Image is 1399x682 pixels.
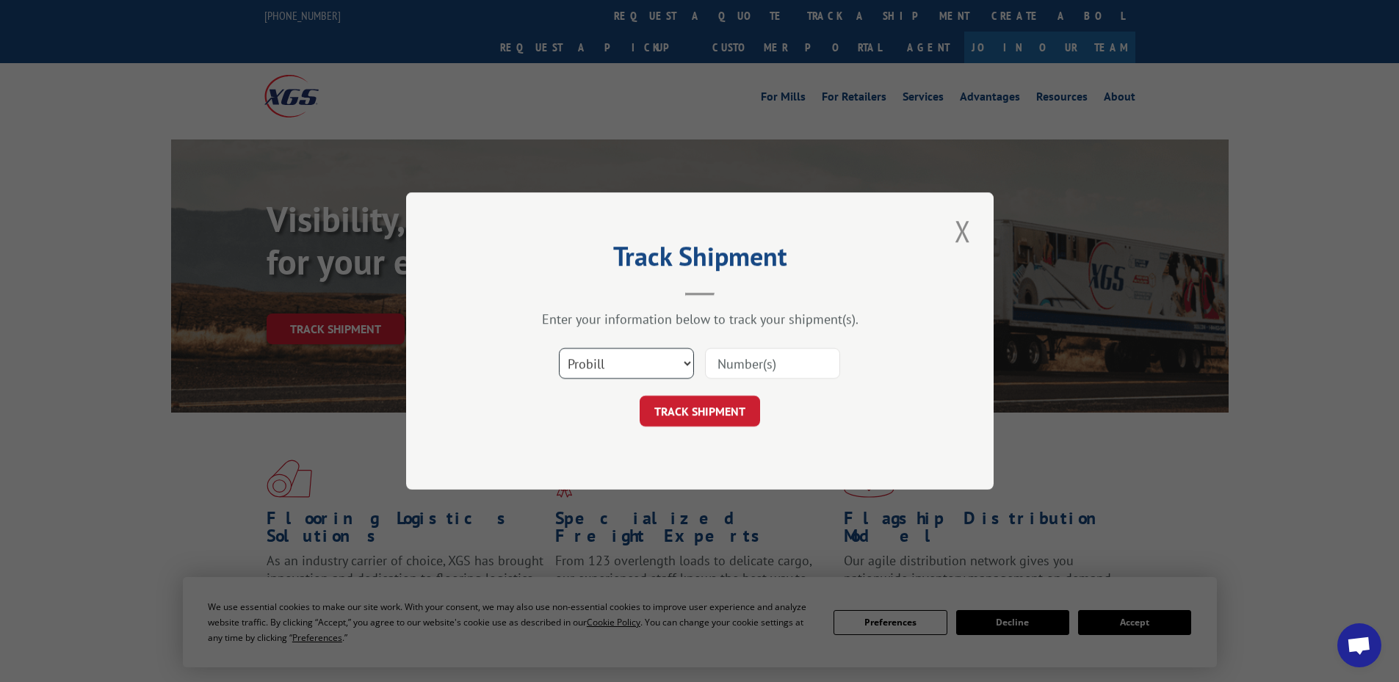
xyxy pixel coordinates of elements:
[640,396,760,427] button: TRACK SHIPMENT
[705,348,840,379] input: Number(s)
[950,211,975,251] button: Close modal
[1337,623,1381,667] a: Open chat
[480,311,920,327] div: Enter your information below to track your shipment(s).
[480,246,920,274] h2: Track Shipment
